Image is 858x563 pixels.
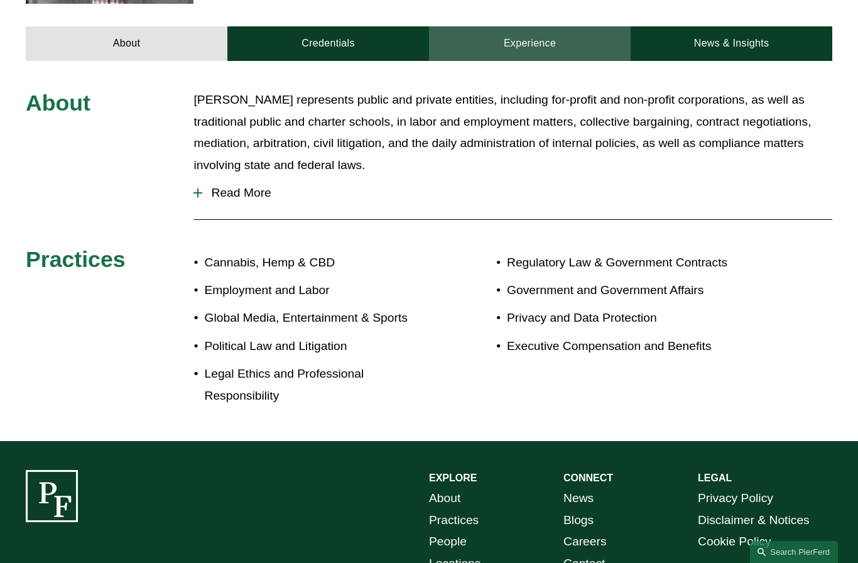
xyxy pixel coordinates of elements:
[563,531,607,553] a: Careers
[204,280,429,302] p: Employment and Labor
[631,26,832,61] a: News & Insights
[750,541,838,563] a: Search this site
[204,336,429,358] p: Political Law and Litigation
[204,363,429,407] p: Legal Ethics and Professional Responsibility
[227,26,429,61] a: Credentials
[429,488,460,510] a: About
[563,510,594,532] a: Blogs
[429,510,479,532] a: Practices
[26,26,227,61] a: About
[429,26,631,61] a: Experience
[698,510,810,532] a: Disclaimer & Notices
[193,177,832,209] button: Read More
[26,90,90,116] span: About
[429,473,477,483] strong: EXPLORE
[507,280,765,302] p: Government and Government Affairs
[507,307,765,329] p: Privacy and Data Protection
[26,247,126,272] span: Practices
[202,186,832,200] span: Read More
[563,473,613,483] strong: CONNECT
[193,89,832,177] p: [PERSON_NAME] represents public and private entities, including for-profit and non-profit corpora...
[698,473,732,483] strong: LEGAL
[204,307,429,329] p: Global Media, Entertainment & Sports
[507,252,765,274] p: Regulatory Law & Government Contracts
[507,336,765,358] p: Executive Compensation and Benefits
[698,488,773,510] a: Privacy Policy
[563,488,594,510] a: News
[429,531,467,553] a: People
[204,252,429,274] p: Cannabis, Hemp & CBD
[698,531,771,553] a: Cookie Policy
